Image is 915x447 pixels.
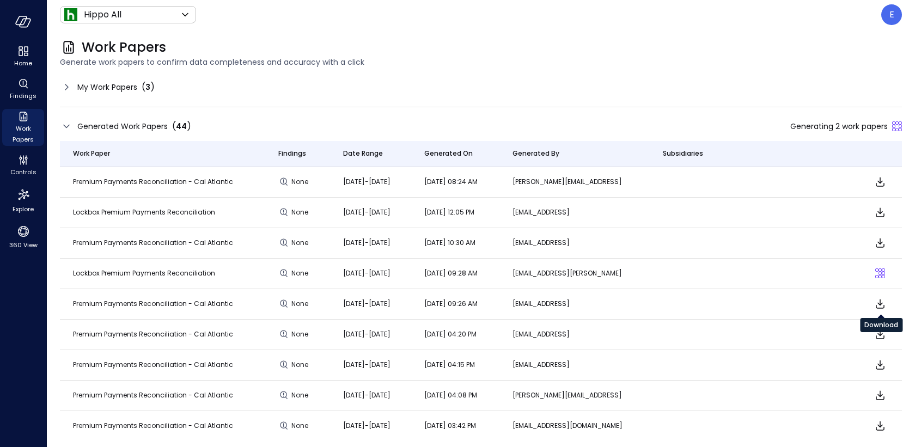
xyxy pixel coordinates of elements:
span: [DATE]-[DATE] [343,360,391,369]
span: [DATE]-[DATE] [343,421,391,430]
p: [EMAIL_ADDRESS][DOMAIN_NAME] [513,420,637,431]
span: Download [874,236,887,249]
div: Sliding puzzle loader [875,268,885,278]
span: [DATE]-[DATE] [343,299,391,308]
span: None [291,329,311,340]
span: Subsidiaries [663,148,703,159]
span: Explore [13,204,34,215]
span: 44 [176,121,187,132]
span: [DATE]-[DATE] [343,390,391,400]
span: None [291,420,311,431]
span: [DATE]-[DATE] [343,238,391,247]
span: Premium Payments Reconciliation - Cal Atlantic [73,238,233,247]
p: [EMAIL_ADDRESS] [513,237,637,248]
span: None [291,207,311,218]
div: Sliding puzzle loader [892,121,902,131]
span: Work Paper [73,148,110,159]
p: [PERSON_NAME][EMAIL_ADDRESS] [513,176,637,187]
span: [DATE]-[DATE] [343,177,391,186]
div: ( ) [172,120,191,133]
span: Generated On [424,148,473,159]
span: Premium Payments Reconciliation - Cal Atlantic [73,299,233,308]
p: [EMAIL_ADDRESS] [513,359,637,370]
span: None [291,268,311,279]
span: [DATE] 04:15 PM [424,360,475,369]
span: [DATE]-[DATE] [343,268,391,278]
span: Premium Payments Reconciliation - Cal Atlantic [73,390,233,400]
span: Premium Payments Reconciliation - Cal Atlantic [73,360,233,369]
div: Explore [2,185,44,216]
span: Home [14,58,32,69]
span: Download [874,419,887,432]
span: [DATE]-[DATE] [343,329,391,339]
div: Findings [2,76,44,102]
span: None [291,176,311,187]
span: [DATE] 03:42 PM [424,421,476,430]
span: Download [874,297,887,310]
span: [DATE] 12:05 PM [424,207,474,217]
span: Premium Payments Reconciliation - Cal Atlantic [73,177,233,186]
p: [EMAIL_ADDRESS] [513,329,637,340]
span: 3 [145,82,150,93]
span: Download [874,206,887,219]
img: Icon [64,8,77,21]
span: Download [874,328,887,341]
span: [DATE] 04:08 PM [424,390,477,400]
p: Hippo All [84,8,121,21]
span: Controls [10,167,36,177]
span: [DATE] 10:30 AM [424,238,475,247]
span: Generating 2 work papers [790,120,888,132]
span: None [291,390,311,401]
span: 360 View [9,240,38,250]
span: Date Range [343,148,383,159]
span: Download [874,358,887,371]
span: None [291,237,311,248]
div: Controls [2,152,44,179]
span: My Work Papers [77,81,137,93]
div: Work Papers [2,109,44,146]
div: Eleanor Yehudai [881,4,902,25]
span: None [291,298,311,309]
span: Findings [10,90,36,101]
span: Work Papers [7,123,40,145]
span: Lockbox Premium Payments Reconciliation [73,268,215,278]
div: Home [2,44,44,70]
div: Download [860,318,902,332]
div: ( ) [142,81,155,94]
span: Generate work papers to confirm data completeness and accuracy with a click [60,56,902,68]
span: [DATE] 09:26 AM [424,299,478,308]
p: [PERSON_NAME][EMAIL_ADDRESS] [513,390,637,401]
p: E [889,8,894,21]
span: Findings [278,148,306,159]
span: Work Papers [82,39,166,56]
span: [DATE] 09:28 AM [424,268,478,278]
p: [EMAIL_ADDRESS] [513,207,637,218]
div: Generating work paper [875,268,885,278]
span: Generated Work Papers [77,120,168,132]
span: Download [874,389,887,402]
span: Download [874,175,887,188]
span: [DATE] 08:24 AM [424,177,478,186]
span: Premium Payments Reconciliation - Cal Atlantic [73,421,233,430]
span: None [291,359,311,370]
span: Premium Payments Reconciliation - Cal Atlantic [73,329,233,339]
p: [EMAIL_ADDRESS][PERSON_NAME] [513,268,637,279]
span: Lockbox Premium Payments Reconciliation [73,207,215,217]
div: 360 View [2,222,44,252]
span: Generated By [513,148,559,159]
span: [DATE]-[DATE] [343,207,391,217]
p: [EMAIL_ADDRESS] [513,298,637,309]
span: [DATE] 04:20 PM [424,329,477,339]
